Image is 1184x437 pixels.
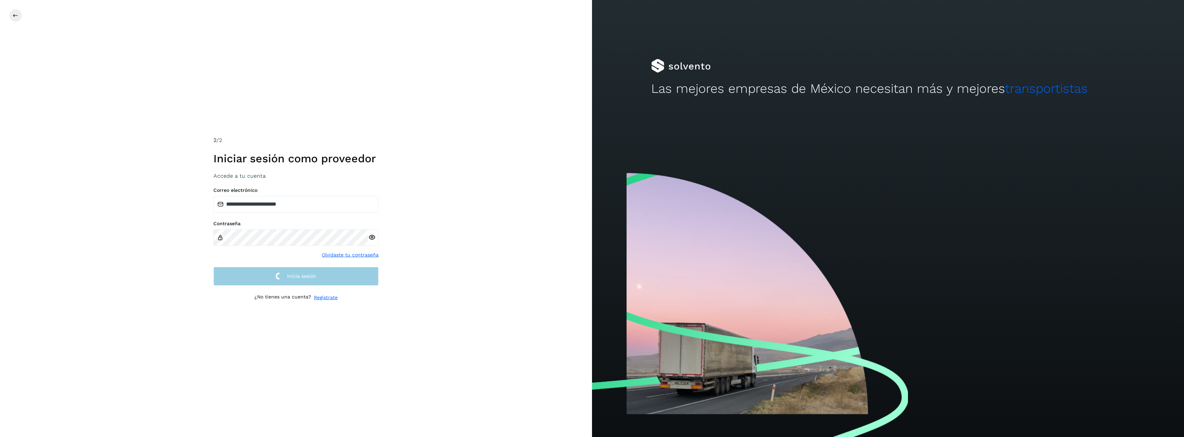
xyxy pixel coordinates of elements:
span: 2 [213,137,216,143]
a: Olvidaste tu contraseña [322,251,379,259]
span: Inicia sesión [287,274,316,278]
button: Inicia sesión [213,267,379,286]
p: ¿No tienes una cuenta? [254,294,311,301]
h1: Iniciar sesión como proveedor [213,152,379,165]
label: Correo electrónico [213,187,379,193]
span: transportistas [1005,81,1088,96]
a: Regístrate [314,294,338,301]
label: Contraseña [213,221,379,227]
h2: Las mejores empresas de México necesitan más y mejores [651,81,1125,96]
h3: Accede a tu cuenta [213,173,379,179]
div: /2 [213,136,379,144]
